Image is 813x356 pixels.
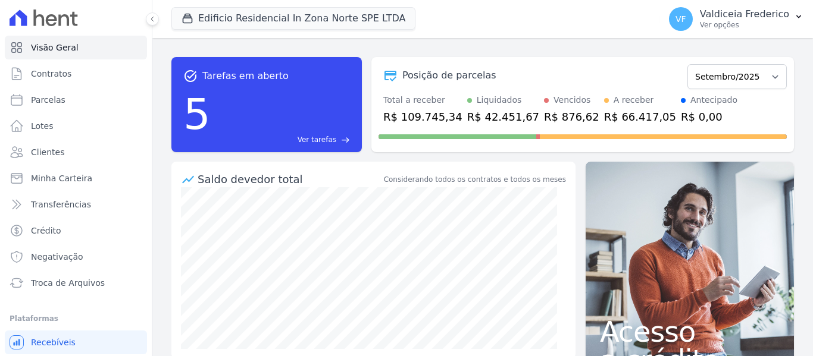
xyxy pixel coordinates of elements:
[31,199,91,210] span: Transferências
[31,42,79,53] span: Visão Geral
[298,134,336,145] span: Ver tarefas
[384,174,566,185] div: Considerando todos os contratos e todos os meses
[5,271,147,295] a: Troca de Arquivos
[202,69,289,83] span: Tarefas em aberto
[5,88,147,112] a: Parcelas
[383,94,462,106] div: Total a receber
[31,146,64,158] span: Clientes
[31,336,76,348] span: Recebíveis
[5,193,147,216] a: Transferências
[10,311,142,326] div: Plataformas
[31,172,92,184] span: Minha Carteira
[5,114,147,138] a: Lotes
[31,68,71,80] span: Contratos
[5,140,147,164] a: Clientes
[600,317,780,346] span: Acesso
[183,83,211,145] div: 5
[614,94,654,106] div: A receber
[215,134,350,145] a: Ver tarefas east
[676,15,686,23] span: VF
[31,225,61,237] span: Crédito
[341,136,350,144] span: east
[31,120,54,132] span: Lotes
[31,251,83,263] span: Negativação
[183,69,198,83] span: task_alt
[171,7,415,30] button: Edificio Residencial In Zona Norte SPE LTDA
[467,109,539,125] div: R$ 42.451,67
[31,94,65,106] span: Parcelas
[402,68,496,83] div: Posição de parcelas
[690,94,737,106] div: Antecipado
[700,20,789,30] p: Ver opções
[5,330,147,354] a: Recebíveis
[681,109,737,125] div: R$ 0,00
[700,8,789,20] p: Valdiceia Frederico
[5,36,147,59] a: Visão Geral
[554,94,590,106] div: Vencidos
[659,2,813,36] button: VF Valdiceia Frederico Ver opções
[477,94,522,106] div: Liquidados
[383,109,462,125] div: R$ 109.745,34
[544,109,599,125] div: R$ 876,62
[198,171,382,187] div: Saldo devedor total
[31,277,105,289] span: Troca de Arquivos
[604,109,676,125] div: R$ 66.417,05
[5,166,147,190] a: Minha Carteira
[5,62,147,86] a: Contratos
[5,245,147,269] a: Negativação
[5,219,147,242] a: Crédito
